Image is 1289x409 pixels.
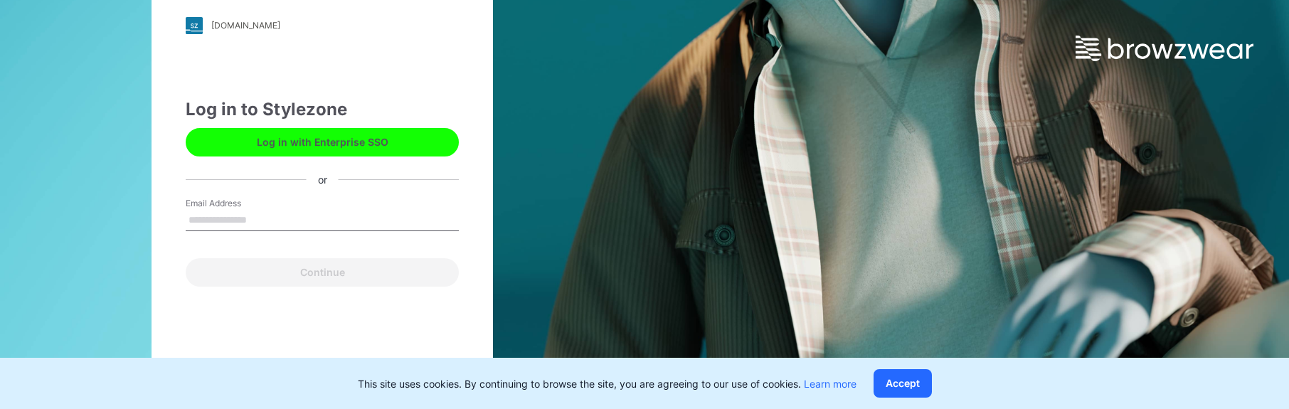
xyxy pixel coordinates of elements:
[211,20,280,31] div: [DOMAIN_NAME]
[186,17,203,34] img: stylezone-logo.562084cfcfab977791bfbf7441f1a819.svg
[804,378,856,390] a: Learn more
[186,17,459,34] a: [DOMAIN_NAME]
[874,369,932,398] button: Accept
[186,97,459,122] div: Log in to Stylezone
[358,376,856,391] p: This site uses cookies. By continuing to browse the site, you are agreeing to our use of cookies.
[186,128,459,156] button: Log in with Enterprise SSO
[186,197,285,210] label: Email Address
[1076,36,1253,61] img: browzwear-logo.e42bd6dac1945053ebaf764b6aa21510.svg
[307,172,339,187] div: or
